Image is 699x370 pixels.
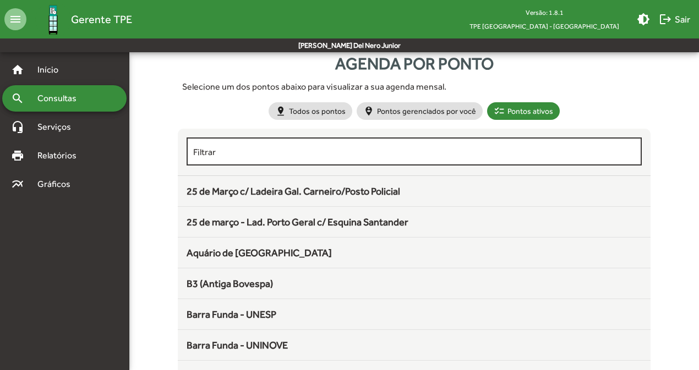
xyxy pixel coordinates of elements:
[26,2,132,37] a: Gerente TPE
[269,102,352,120] mat-chip: Todos os pontos
[11,178,24,191] mat-icon: multiline_chart
[187,247,332,258] span: Aquário de [GEOGRAPHIC_DATA]
[659,13,672,26] mat-icon: logout
[357,102,483,120] mat-chip: Pontos gerenciados por você
[187,216,408,228] span: 25 de março - Lad. Porto Geral c/ Esquina Santander
[275,106,286,117] mat-icon: pin_drop
[363,106,374,117] mat-icon: person_pin_circle
[187,339,288,351] span: Barra Funda - UNINOVE
[31,149,91,162] span: Relatórios
[461,19,628,33] span: TPE [GEOGRAPHIC_DATA] - [GEOGRAPHIC_DATA]
[11,63,24,76] mat-icon: home
[487,102,560,120] mat-chip: Pontos ativos
[187,185,400,197] span: 25 de Março c/ Ladeira Gal. Carneiro/Posto Policial
[637,13,650,26] mat-icon: brightness_medium
[11,92,24,105] mat-icon: search
[31,120,86,134] span: Serviços
[178,51,651,76] div: Agenda por ponto
[461,5,628,19] div: Versão: 1.8.1
[11,149,24,162] mat-icon: print
[35,2,71,37] img: Logo
[31,63,74,76] span: Início
[4,8,26,30] mat-icon: menu
[182,80,646,93] div: Selecione um dos pontos abaixo para visualizar a sua agenda mensal.
[187,278,273,289] span: B3 (Antiga Bovespa)
[31,92,91,105] span: Consultas
[31,178,85,191] span: Gráficos
[71,10,132,28] span: Gerente TPE
[654,9,695,29] button: Sair
[187,308,276,320] span: Barra Funda - UNESP
[659,9,690,29] span: Sair
[11,120,24,134] mat-icon: headset_mic
[494,106,505,117] mat-icon: checklist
